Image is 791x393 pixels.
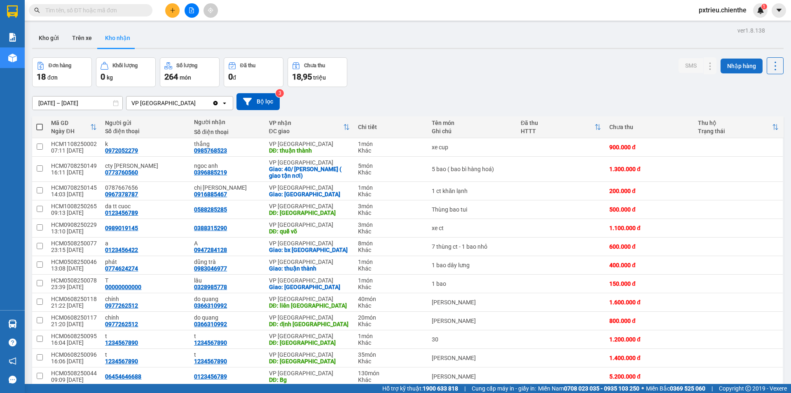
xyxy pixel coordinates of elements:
[194,169,227,176] div: 0396885219
[269,370,350,377] div: VP [GEOGRAPHIC_DATA]
[47,116,101,138] th: Toggle SortBy
[194,265,227,272] div: 0983046977
[269,128,344,134] div: ĐC giao
[51,147,97,154] div: 07:11 [DATE]
[269,321,350,327] div: DĐ: định bắc giang
[737,26,765,35] div: ver 1.8.138
[194,129,260,135] div: Số điện thoại
[189,7,194,13] span: file-add
[313,74,326,81] span: triệu
[194,240,260,247] div: A
[609,262,690,268] div: 400.000 đ
[269,265,350,272] div: Giao: thuận thành
[105,321,138,327] div: 0977262512
[517,116,605,138] th: Toggle SortBy
[269,358,350,365] div: DĐ: bắc giang
[432,188,513,194] div: 1 ct khăn lạnh
[609,373,690,380] div: 5.200.000 đ
[745,386,751,391] span: copyright
[269,277,350,284] div: VP [GEOGRAPHIC_DATA]
[609,206,690,213] div: 500.000 đ
[358,339,424,346] div: Khác
[269,228,350,235] div: DĐ: quế võ
[358,377,424,383] div: Khác
[51,333,97,339] div: HCM0608250095
[51,351,97,358] div: HCM0608250096
[8,320,17,328] img: warehouse-icon
[194,358,227,365] div: 1234567890
[105,302,138,309] div: 0977262512
[105,147,138,154] div: 0972052279
[432,299,513,306] div: thanh long
[358,209,424,216] div: Khác
[269,166,350,179] div: Giao: 40/ nguyễn thanh cần ( giao tận nơi)
[194,247,227,253] div: 0947284128
[609,299,690,306] div: 1.600.000 đ
[358,358,424,365] div: Khác
[105,277,186,284] div: T
[51,377,97,383] div: 09:09 [DATE]
[757,7,764,14] img: icon-new-feature
[51,302,97,309] div: 21:22 [DATE]
[9,339,16,346] span: question-circle
[304,63,325,68] div: Chưa thu
[194,184,260,191] div: chị ninh
[107,74,113,81] span: kg
[609,166,690,172] div: 1.300.000 đ
[358,147,424,154] div: Khác
[432,243,513,250] div: 7 thùng ct - 1 bao nhỏ
[160,57,220,87] button: Số lượng264món
[358,277,424,284] div: 1 món
[269,209,350,216] div: DĐ: Quảng ninh
[194,373,227,380] div: 0123456789
[276,89,284,97] sup: 3
[432,128,513,134] div: Ghi chú
[721,59,763,73] button: Nhập hàng
[51,321,97,327] div: 21:20 [DATE]
[358,184,424,191] div: 1 món
[358,296,424,302] div: 40 món
[269,184,350,191] div: VP [GEOGRAPHIC_DATA]
[609,188,690,194] div: 200.000 đ
[105,339,138,346] div: 1234567890
[105,240,186,247] div: a
[212,100,219,106] svg: Clear value
[51,358,97,365] div: 16:06 [DATE]
[208,7,213,13] span: aim
[45,6,143,15] input: Tìm tên, số ĐT hoặc mã đơn
[96,57,156,87] button: Khối lượng0kg
[51,128,90,134] div: Ngày ĐH
[8,33,17,42] img: solution-icon
[382,384,458,393] span: Hỗ trợ kỹ thuật:
[194,147,227,154] div: 0985768523
[670,385,705,392] strong: 0369 525 060
[269,284,350,290] div: Giao: quảng nam
[105,141,186,147] div: k
[358,240,424,247] div: 8 món
[105,203,186,209] div: da tt cuoc
[105,351,186,358] div: t
[240,63,255,68] div: Đã thu
[9,376,16,384] span: message
[105,128,186,134] div: Số điện thoại
[641,387,644,390] span: ⚪️
[105,358,138,365] div: 1234567890
[98,28,137,48] button: Kho nhận
[34,7,40,13] span: search
[423,385,458,392] strong: 1900 633 818
[711,384,713,393] span: |
[204,3,218,18] button: aim
[51,277,97,284] div: HCM0508250078
[7,5,18,18] img: logo-vxr
[51,228,97,235] div: 13:10 [DATE]
[358,259,424,265] div: 1 món
[51,184,97,191] div: HCM0708250145
[269,120,344,126] div: VP nhận
[269,147,350,154] div: DĐ: thuận thành
[194,351,260,358] div: t
[564,385,639,392] strong: 0708 023 035 - 0935 103 250
[269,339,350,346] div: DĐ: bắc giang
[105,333,186,339] div: t
[37,72,46,82] span: 18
